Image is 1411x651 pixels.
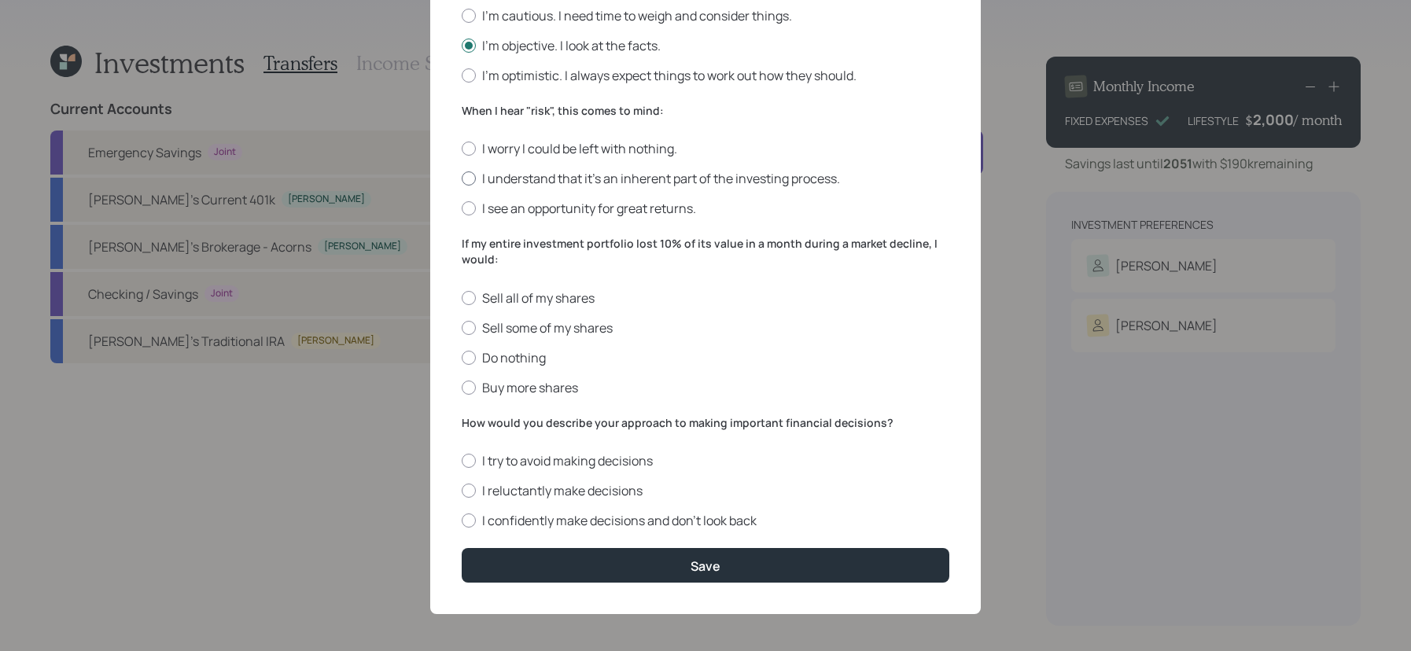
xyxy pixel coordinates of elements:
label: I'm objective. I look at the facts. [462,37,949,54]
label: I confidently make decisions and don’t look back [462,512,949,529]
label: I'm optimistic. I always expect things to work out how they should. [462,67,949,84]
label: How would you describe your approach to making important financial decisions? [462,415,949,431]
label: When I hear "risk", this comes to mind: [462,103,949,119]
label: I reluctantly make decisions [462,482,949,499]
div: Save [691,557,720,575]
label: I see an opportunity for great returns. [462,200,949,217]
label: If my entire investment portfolio lost 10% of its value in a month during a market decline, I would: [462,236,949,267]
label: I'm cautious. I need time to weigh and consider things. [462,7,949,24]
label: I worry I could be left with nothing. [462,140,949,157]
button: Save [462,548,949,582]
label: Do nothing [462,349,949,366]
label: I try to avoid making decisions [462,452,949,469]
label: Sell all of my shares [462,289,949,307]
label: Sell some of my shares [462,319,949,337]
label: I understand that it’s an inherent part of the investing process. [462,170,949,187]
label: Buy more shares [462,379,949,396]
